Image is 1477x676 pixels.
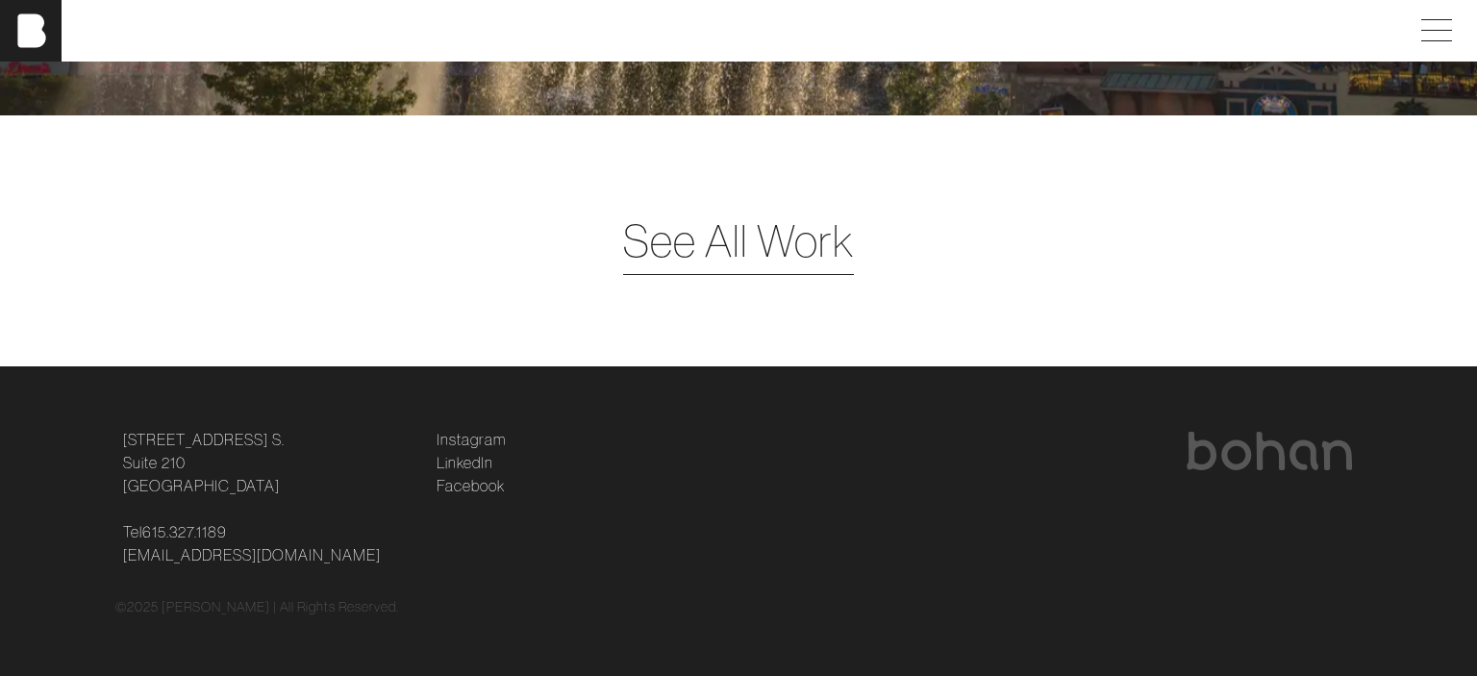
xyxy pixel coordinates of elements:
p: [PERSON_NAME] | All Rights Reserved. [162,597,399,617]
a: [STREET_ADDRESS] S.Suite 210[GEOGRAPHIC_DATA] [123,428,285,497]
div: © 2025 [115,597,1362,617]
a: 615.327.1189 [142,520,227,543]
a: See All Work [623,208,854,274]
a: Facebook [437,474,505,497]
a: Instagram [437,428,506,451]
a: LinkedIn [437,451,493,474]
a: [EMAIL_ADDRESS][DOMAIN_NAME] [123,543,381,566]
p: Tel [123,520,413,566]
img: bohan logo [1185,432,1354,470]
